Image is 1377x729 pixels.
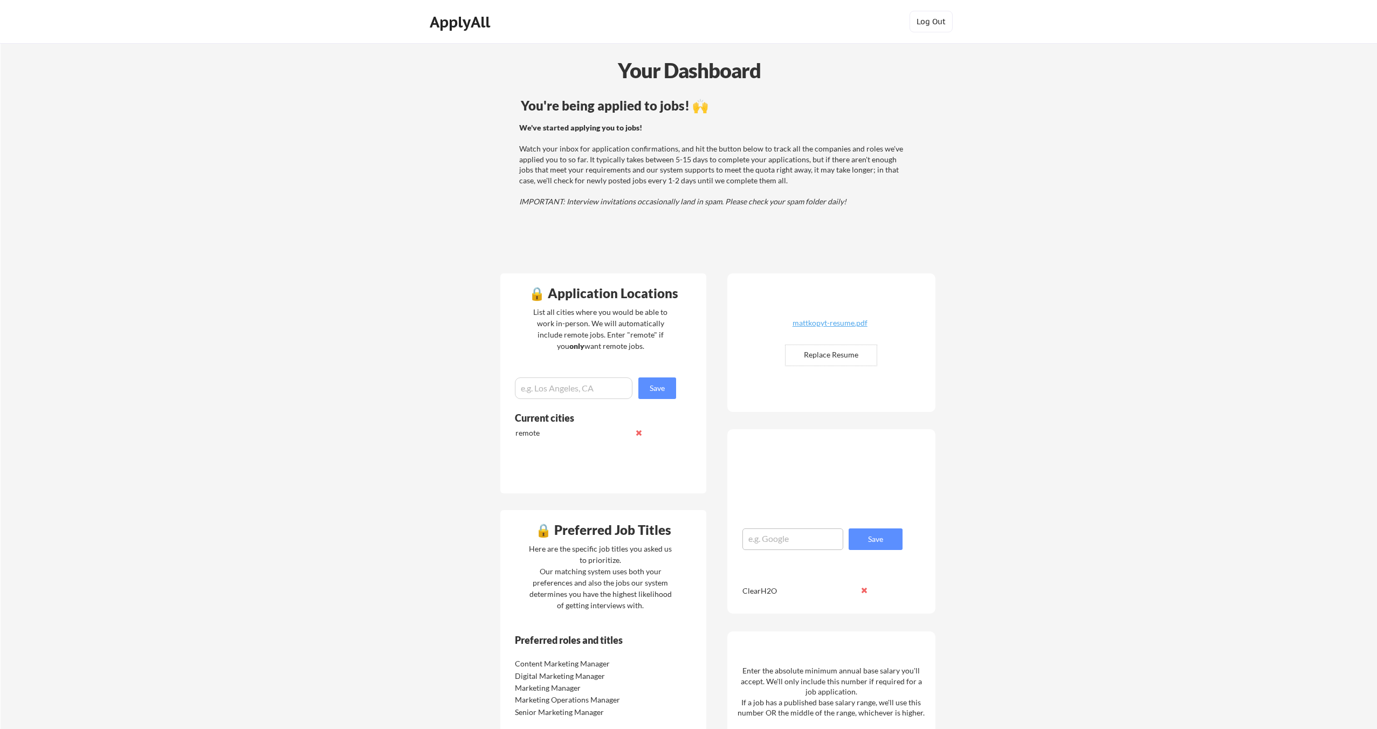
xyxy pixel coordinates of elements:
div: You're being applied to jobs! 🙌 [521,99,910,112]
div: Your Dashboard [1,55,1377,86]
em: IMPORTANT: Interview invitations occasionally land in spam. Please check your spam folder daily! [519,197,846,206]
div: Preferred roles and titles [515,635,662,645]
button: Log Out [910,11,953,32]
div: Here are the specific job titles you asked us to prioritize. Our matching system uses both your p... [526,543,674,611]
div: List all cities where you would be able to work in-person. We will automatically include remote j... [526,306,674,352]
input: e.g. Los Angeles, CA [515,377,632,399]
strong: We've started applying you to jobs! [519,123,642,132]
div: Marketing Manager [515,683,629,693]
strong: only [569,341,584,350]
div: 🔒 Application Locations [503,287,704,300]
a: mattkopyt-resume.pdf [766,319,894,336]
div: Content Marketing Manager [515,658,629,669]
div: Senior Marketing Manager [515,707,629,718]
div: 🔒 Preferred Job Titles [503,524,704,537]
div: Marketing Operations Manager [515,694,629,705]
button: Save [849,528,903,550]
div: ClearH2O [742,586,856,596]
div: ApplyAll [430,13,493,31]
div: Watch your inbox for application confirmations, and hit the button below to track all the compani... [519,122,908,207]
div: remote [515,428,629,438]
div: mattkopyt-resume.pdf [766,319,894,327]
button: Save [638,377,676,399]
div: Digital Marketing Manager [515,671,629,682]
div: Current cities [515,413,664,423]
